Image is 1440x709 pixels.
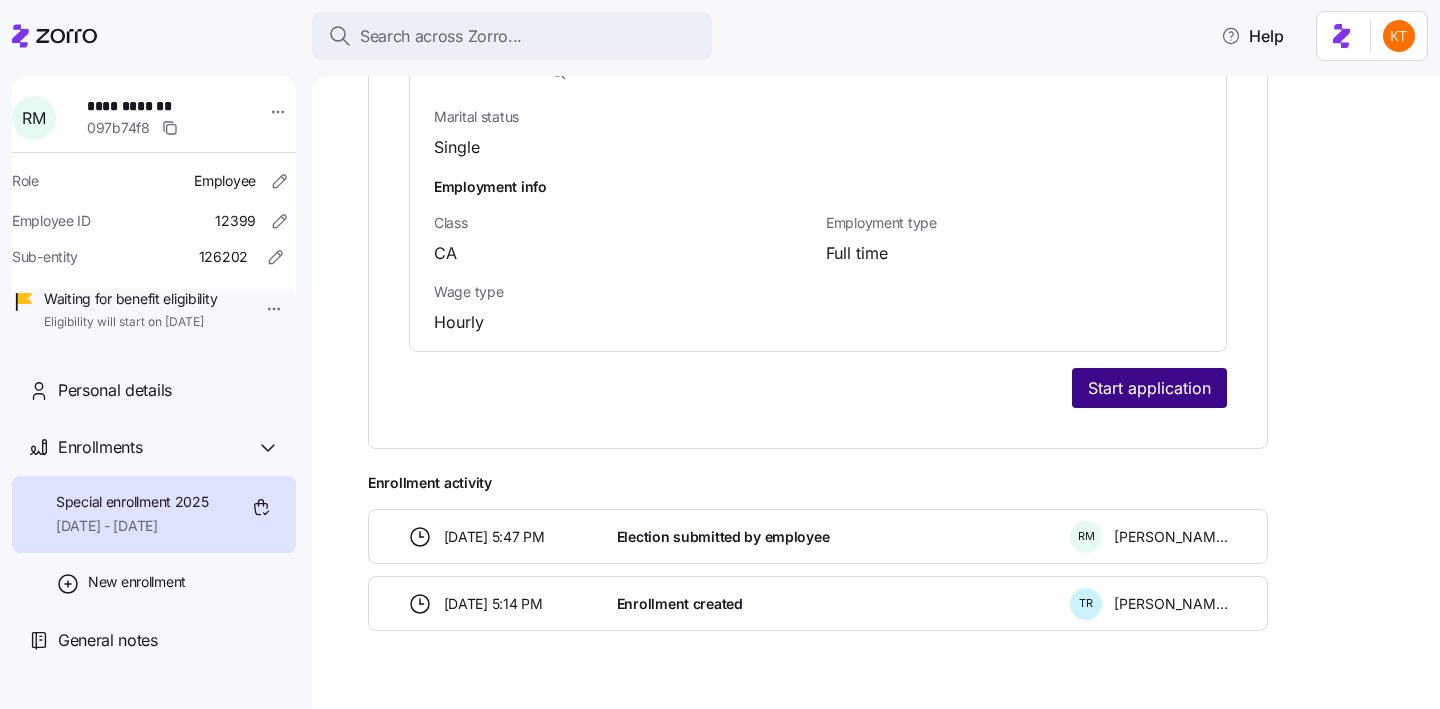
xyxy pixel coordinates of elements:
[434,241,457,266] span: CA
[617,594,743,614] span: Enrollment created
[199,247,248,267] span: 126202
[1205,16,1300,56] button: Help
[434,282,810,302] span: Wage type
[434,107,810,127] span: Marital status
[617,527,830,547] span: Election submitted by employee
[44,289,217,309] span: Waiting for benefit eligibility
[826,213,1202,233] span: Employment type
[58,435,142,460] span: Enrollments
[87,118,150,138] span: 097b74f8
[1383,20,1415,52] img: aad2ddc74cf02b1998d54877cdc71599
[1072,368,1227,408] button: Start application
[1079,598,1093,609] span: T R
[826,241,888,266] span: Full time
[44,314,217,331] span: Eligibility will start on [DATE]
[1078,531,1095,542] span: R M
[88,572,186,592] span: New enrollment
[360,24,522,49] span: Search across Zorro...
[215,211,256,231] span: 12399
[434,310,484,335] span: Hourly
[368,473,1268,493] span: Enrollment activity
[22,110,45,126] span: R M
[312,12,712,60] button: Search across Zorro...
[434,213,810,233] span: Class
[12,171,39,191] span: Role
[1114,594,1228,614] span: [PERSON_NAME]
[444,527,545,547] span: [DATE] 5:47 PM
[1088,376,1211,400] span: Start application
[58,628,158,653] span: General notes
[58,378,172,403] span: Personal details
[12,247,78,267] span: Sub-entity
[1221,24,1284,48] span: Help
[434,135,480,160] span: Single
[434,176,1202,197] h1: Employment info
[1114,527,1228,547] span: [PERSON_NAME]
[56,492,209,512] span: Special enrollment 2025
[12,211,91,231] span: Employee ID
[56,516,209,536] span: [DATE] - [DATE]
[194,171,256,191] span: Employee
[444,594,543,614] span: [DATE] 5:14 PM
